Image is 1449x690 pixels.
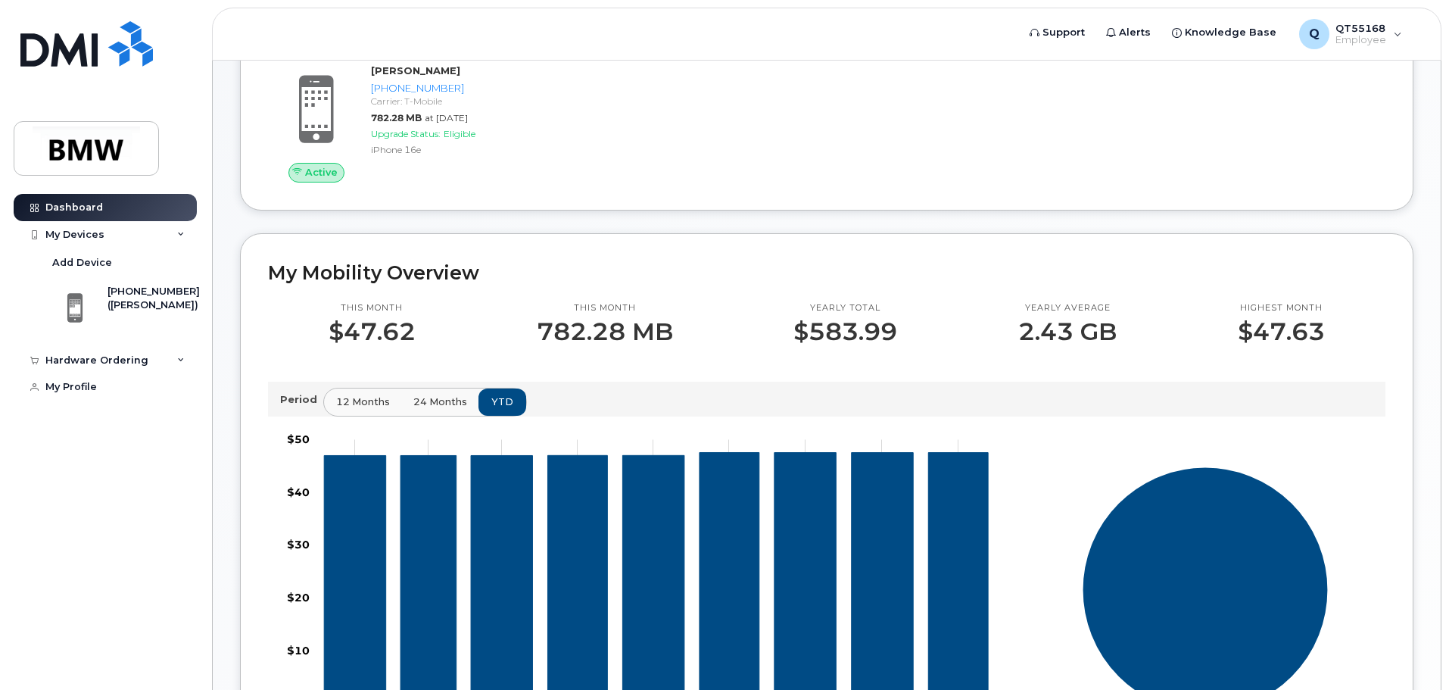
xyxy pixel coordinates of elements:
[1335,22,1386,34] span: QT55168
[287,432,310,446] tspan: $50
[1019,17,1095,48] a: Support
[329,318,416,345] p: $47.62
[1161,17,1287,48] a: Knowledge Base
[280,392,323,407] p: Period
[537,318,673,345] p: 782.28 MB
[371,143,528,156] div: iPhone 16e
[287,485,310,499] tspan: $40
[287,644,310,657] tspan: $10
[793,318,897,345] p: $583.99
[268,261,1385,284] h2: My Mobility Overview
[336,395,390,409] span: 12 months
[1238,302,1325,314] p: Highest month
[268,64,534,182] a: Active[PERSON_NAME][PHONE_NUMBER]Carrier: T-Mobile782.28 MBat [DATE]Upgrade Status:EligibleiPhone...
[1018,302,1117,314] p: Yearly average
[371,64,460,76] strong: [PERSON_NAME]
[413,395,467,409] span: 24 months
[371,81,528,95] div: [PHONE_NUMBER]
[444,128,475,139] span: Eligible
[371,95,528,108] div: Carrier: T-Mobile
[305,165,338,180] span: Active
[1042,25,1085,40] span: Support
[1095,17,1161,48] a: Alerts
[537,302,673,314] p: This month
[1018,318,1117,345] p: 2.43 GB
[793,302,897,314] p: Yearly total
[371,128,441,139] span: Upgrade Status:
[1289,19,1413,49] div: QT55168
[329,302,416,314] p: This month
[371,112,422,123] span: 782.28 MB
[1309,25,1320,43] span: Q
[425,112,468,123] span: at [DATE]
[287,539,310,552] tspan: $30
[1185,25,1276,40] span: Knowledge Base
[1238,318,1325,345] p: $47.63
[1383,624,1438,679] iframe: Messenger Launcher
[287,591,310,604] tspan: $20
[1335,34,1386,46] span: Employee
[1119,25,1151,40] span: Alerts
